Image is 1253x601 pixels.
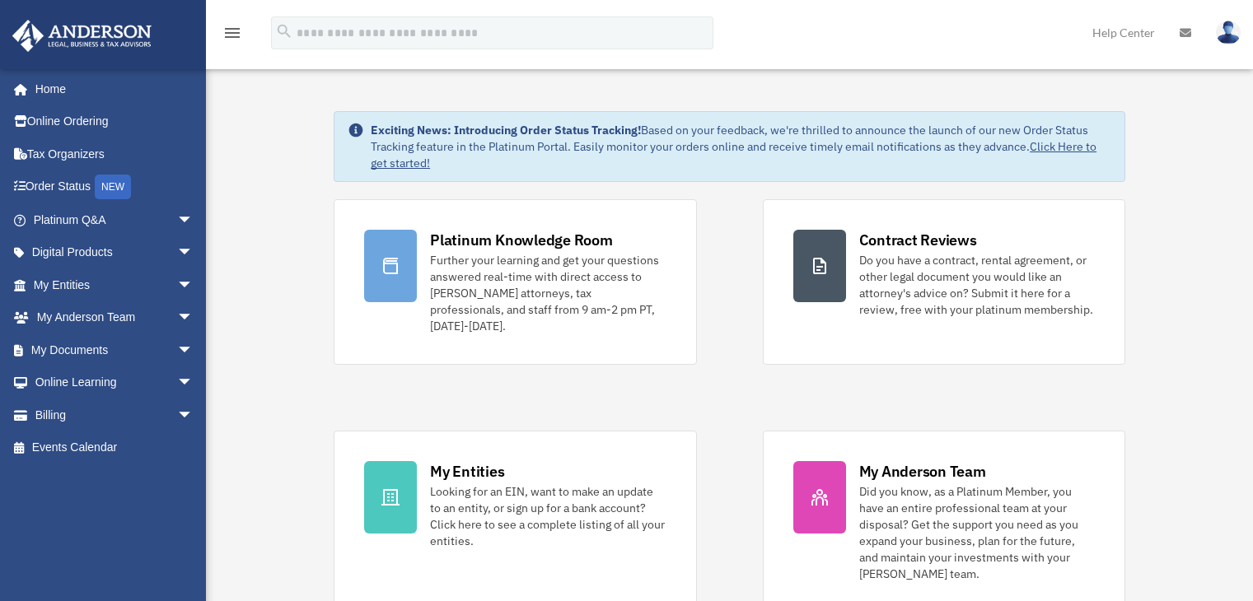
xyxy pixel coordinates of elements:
a: Click Here to get started! [371,139,1096,170]
div: NEW [95,175,131,199]
div: My Anderson Team [859,461,986,482]
a: Tax Organizers [12,137,218,170]
a: Contract Reviews Do you have a contract, rental agreement, or other legal document you would like... [763,199,1125,365]
div: Contract Reviews [859,230,977,250]
a: menu [222,29,242,43]
i: search [275,22,293,40]
a: My Anderson Teamarrow_drop_down [12,301,218,334]
div: Did you know, as a Platinum Member, you have an entire professional team at your disposal? Get th... [859,483,1095,582]
div: Platinum Knowledge Room [430,230,613,250]
a: Digital Productsarrow_drop_down [12,236,218,269]
a: Online Ordering [12,105,218,138]
a: Platinum Knowledge Room Further your learning and get your questions answered real-time with dire... [334,199,696,365]
div: Looking for an EIN, want to make an update to an entity, or sign up for a bank account? Click her... [430,483,666,549]
i: menu [222,23,242,43]
a: My Documentsarrow_drop_down [12,333,218,366]
span: arrow_drop_down [177,268,210,302]
span: arrow_drop_down [177,301,210,335]
div: Further your learning and get your questions answered real-time with direct access to [PERSON_NAM... [430,252,666,334]
img: Anderson Advisors Platinum Portal [7,20,157,52]
span: arrow_drop_down [177,333,210,367]
a: Events Calendar [12,431,218,464]
div: Do you have a contract, rental agreement, or other legal document you would like an attorney's ad... [859,252,1095,318]
a: Platinum Q&Aarrow_drop_down [12,203,218,236]
strong: Exciting News: Introducing Order Status Tracking! [371,123,641,137]
span: arrow_drop_down [177,366,210,400]
span: arrow_drop_down [177,203,210,237]
img: User Pic [1216,21,1241,44]
span: arrow_drop_down [177,398,210,432]
a: Home [12,72,210,105]
a: Billingarrow_drop_down [12,398,218,431]
span: arrow_drop_down [177,236,210,270]
a: Online Learningarrow_drop_down [12,366,218,399]
a: Order StatusNEW [12,170,218,204]
div: Based on your feedback, we're thrilled to announce the launch of our new Order Status Tracking fe... [371,122,1111,171]
a: My Entitiesarrow_drop_down [12,268,218,301]
div: My Entities [430,461,504,482]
